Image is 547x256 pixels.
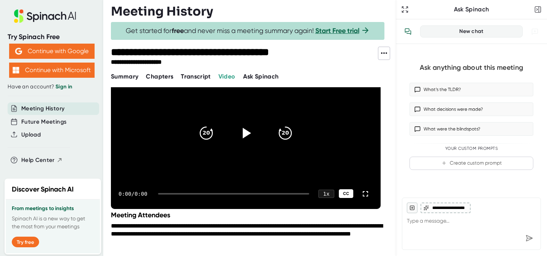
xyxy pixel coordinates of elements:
button: What decisions were made? [409,102,533,116]
button: Continue with Google [9,44,95,59]
span: Transcript [181,73,211,80]
button: Transcript [181,72,211,81]
h3: Meeting History [111,4,213,19]
span: Ask Spinach [243,73,279,80]
div: Send message [522,231,536,245]
span: Help Center [21,156,55,165]
div: Ask Spinach [410,6,533,13]
button: View conversation history [400,24,416,39]
button: Close conversation sidebar [533,4,543,15]
h2: Discover Spinach AI [12,184,74,195]
div: Meeting Attendees [111,211,384,219]
div: Ask anything about this meeting [420,63,523,72]
b: free [172,27,184,35]
img: Aehbyd4JwY73AAAAAElFTkSuQmCC [15,48,22,55]
div: 1 x [318,190,334,198]
h3: From meetings to insights [12,206,94,212]
button: Continue with Microsoft [9,63,95,78]
button: What were the blindspots? [409,122,533,136]
button: Future Meetings [21,118,66,126]
span: Video [218,73,236,80]
button: Video [218,72,236,81]
button: Ask Spinach [243,72,279,81]
div: Have an account? [8,83,96,90]
a: Start Free trial [315,27,359,35]
span: Chapters [146,73,173,80]
p: Spinach AI is a new way to get the most from your meetings [12,215,94,231]
div: New chat [425,28,518,35]
button: Expand to Ask Spinach page [400,4,410,15]
div: CC [339,189,353,198]
button: Chapters [146,72,173,81]
button: Help Center [21,156,63,165]
button: Meeting History [21,104,65,113]
div: Your Custom Prompts [409,146,533,151]
button: Summary [111,72,138,81]
button: What’s the TLDR? [409,83,533,96]
a: Sign in [55,83,72,90]
button: Try free [12,237,39,247]
span: Get started for and never miss a meeting summary again! [126,27,370,35]
span: Summary [111,73,138,80]
div: Try Spinach Free [8,33,96,41]
button: Upload [21,130,41,139]
button: Create custom prompt [409,157,533,170]
div: 0:00 / 0:00 [119,191,149,197]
